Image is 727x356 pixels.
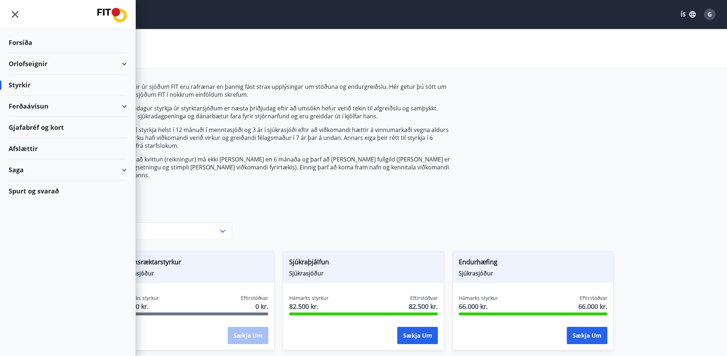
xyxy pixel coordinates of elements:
span: 0 kr. [255,302,268,311]
span: Hámarks styrkur [120,295,159,302]
button: ÍS [677,8,700,21]
button: menu [9,8,22,21]
p: Réttur til styrkja helst í 12 mánuði í menntasjóði og 3 ár í sjúkrasjóði eftir að viðkomandi hætt... [114,126,453,150]
img: union_logo [97,8,127,22]
p: Umsóknir úr sjóðum FIT eru rafrænar en þannig fást strax upplýsingar um stöðuna og endurgreiðslu.... [114,83,453,99]
span: 50.000 kr. [120,302,159,311]
span: 66.000 kr. [578,302,607,311]
span: Eftirstöðvar [241,295,268,302]
span: Eftirstöðvar [410,295,438,302]
p: Greiðsludagur styrkja úr styrktarsjóðum er næsta þriðjudag eftir að umsókn hefur verið tekin til ... [114,104,453,120]
span: Eftirstöðvar [580,295,607,302]
button: G [701,6,718,23]
div: Ferðaávísun [9,96,127,117]
p: Athugið að kvittun (reikningur) má ekki [PERSON_NAME] en 6 mánaða og þarf að [PERSON_NAME] fullgi... [114,155,453,179]
div: Orlofseignir [9,53,127,74]
button: Sækja um [397,327,438,344]
button: Sækja um [567,327,607,344]
div: Spurt og svarað [9,181,127,201]
span: Sjúkraþjálfun [289,257,438,269]
span: G [708,10,712,18]
span: Hámarks styrkur [289,295,329,302]
label: Flokkur [114,214,232,221]
span: Sjúkrasjóður [289,269,438,277]
span: 82.500 kr. [409,302,438,311]
span: Sjúkrasjóður [459,269,607,277]
div: Saga [9,159,127,181]
div: Styrkir [9,74,127,96]
span: Sjúkrasjóður [120,269,268,277]
div: Gjafabréf og kort [9,117,127,138]
div: Afslættir [9,138,127,159]
span: Líkamsræktarstyrkur [120,257,268,269]
span: 66.000 kr. [459,302,498,311]
span: Hámarks styrkur [459,295,498,302]
span: 82.500 kr. [289,302,329,311]
div: Forsíða [9,32,127,53]
span: Endurhæfing [459,257,607,269]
